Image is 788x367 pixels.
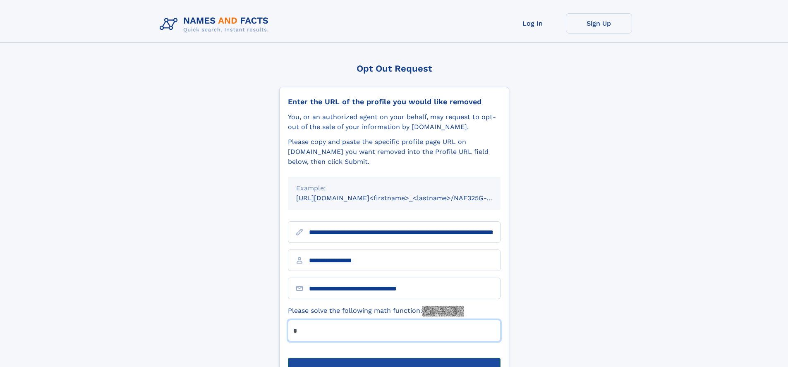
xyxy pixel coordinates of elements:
[296,194,516,202] small: [URL][DOMAIN_NAME]<firstname>_<lastname>/NAF325G-xxxxxxxx
[279,63,509,74] div: Opt Out Request
[296,183,492,193] div: Example:
[156,13,275,36] img: Logo Names and Facts
[288,306,464,317] label: Please solve the following math function:
[288,112,501,132] div: You, or an authorized agent on your behalf, may request to opt-out of the sale of your informatio...
[288,97,501,106] div: Enter the URL of the profile you would like removed
[566,13,632,34] a: Sign Up
[288,137,501,167] div: Please copy and paste the specific profile page URL on [DOMAIN_NAME] you want removed into the Pr...
[500,13,566,34] a: Log In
